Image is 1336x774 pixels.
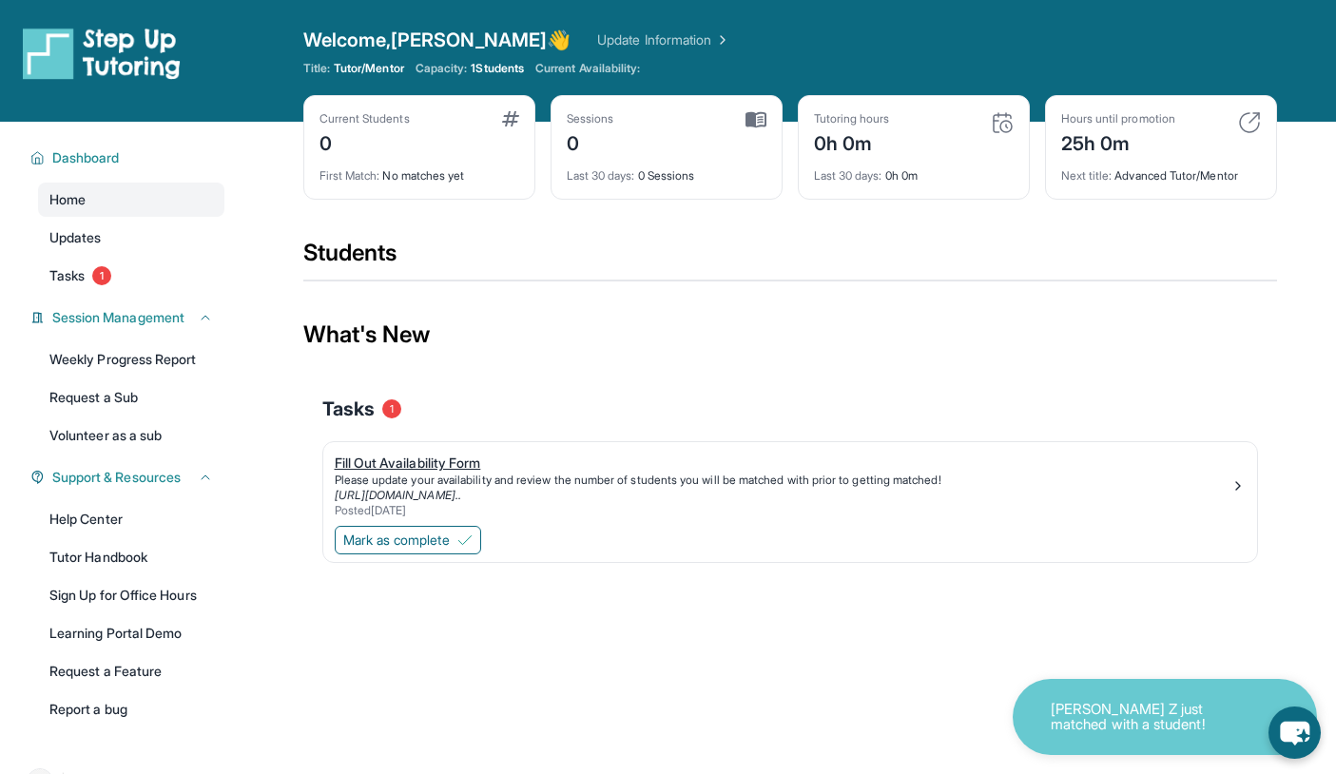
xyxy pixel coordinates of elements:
[38,654,224,688] a: Request a Feature
[1051,702,1241,733] p: [PERSON_NAME] Z just matched with a student!
[335,526,481,554] button: Mark as complete
[38,183,224,217] a: Home
[319,126,410,157] div: 0
[38,418,224,453] a: Volunteer as a sub
[567,126,614,157] div: 0
[303,27,571,53] span: Welcome, [PERSON_NAME] 👋
[49,190,86,209] span: Home
[38,616,224,650] a: Learning Portal Demo
[38,380,224,415] a: Request a Sub
[1268,706,1321,759] button: chat-button
[52,308,184,327] span: Session Management
[535,61,640,76] span: Current Availability:
[711,30,730,49] img: Chevron Right
[382,399,401,418] span: 1
[38,221,224,255] a: Updates
[52,468,181,487] span: Support & Resources
[92,266,111,285] span: 1
[38,578,224,612] a: Sign Up for Office Hours
[49,266,85,285] span: Tasks
[502,111,519,126] img: card
[38,540,224,574] a: Tutor Handbook
[23,27,181,80] img: logo
[1061,111,1175,126] div: Hours until promotion
[814,126,890,157] div: 0h 0m
[567,157,766,184] div: 0 Sessions
[335,503,1230,518] div: Posted [DATE]
[745,111,766,128] img: card
[1061,126,1175,157] div: 25h 0m
[38,259,224,293] a: Tasks1
[52,148,120,167] span: Dashboard
[303,238,1277,280] div: Students
[335,473,1230,488] div: Please update your availability and review the number of students you will be matched with prior ...
[343,531,450,550] span: Mark as complete
[303,61,330,76] span: Title:
[471,61,524,76] span: 1 Students
[597,30,730,49] a: Update Information
[335,488,461,502] a: [URL][DOMAIN_NAME]..
[567,168,635,183] span: Last 30 days :
[38,342,224,377] a: Weekly Progress Report
[457,532,473,548] img: Mark as complete
[1061,157,1261,184] div: Advanced Tutor/Mentor
[319,111,410,126] div: Current Students
[49,228,102,247] span: Updates
[45,308,213,327] button: Session Management
[322,396,375,422] span: Tasks
[38,502,224,536] a: Help Center
[323,442,1257,522] a: Fill Out Availability FormPlease update your availability and review the number of students you w...
[1238,111,1261,134] img: card
[45,148,213,167] button: Dashboard
[45,468,213,487] button: Support & Resources
[38,692,224,726] a: Report a bug
[319,168,380,183] span: First Match :
[814,111,890,126] div: Tutoring hours
[567,111,614,126] div: Sessions
[991,111,1014,134] img: card
[814,157,1014,184] div: 0h 0m
[303,293,1277,377] div: What's New
[319,157,519,184] div: No matches yet
[334,61,404,76] span: Tutor/Mentor
[335,454,1230,473] div: Fill Out Availability Form
[416,61,468,76] span: Capacity:
[1061,168,1113,183] span: Next title :
[814,168,882,183] span: Last 30 days :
